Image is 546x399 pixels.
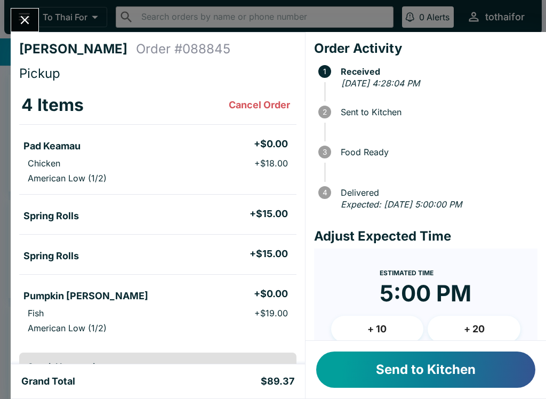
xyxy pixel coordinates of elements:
p: American Low (1/2) [28,323,107,333]
p: + $18.00 [254,158,288,169]
text: 1 [323,67,326,76]
em: [DATE] 4:28:04 PM [341,78,420,89]
span: Pickup [19,66,60,81]
h5: Spring Rolls [23,210,79,222]
h3: 4 Items [21,94,84,116]
h5: + $15.00 [250,208,288,220]
h5: Pad Keamau [23,140,81,153]
h5: + $0.00 [254,138,288,150]
h5: Spring Rolls [23,250,79,262]
button: + 10 [331,316,424,342]
span: Received [335,67,537,76]
button: + 20 [428,316,520,342]
h4: Order # 088845 [136,41,230,57]
h4: [PERSON_NAME] [19,41,136,57]
button: Cancel Order [224,94,294,116]
button: Close [11,9,38,31]
span: Sent to Kitchen [335,107,537,117]
text: 3 [323,148,327,156]
h5: Grand Total [21,375,75,388]
em: Expected: [DATE] 5:00:00 PM [341,199,462,210]
h5: Pumpkin [PERSON_NAME] [23,290,148,302]
text: 2 [323,108,327,116]
span: Food Ready [335,147,537,157]
p: American Low (1/2) [28,173,107,183]
p: Chicken [28,158,60,169]
time: 5:00 PM [380,280,471,307]
p: Fish [28,308,44,318]
table: orders table [19,86,296,344]
text: 4 [322,188,327,197]
button: Send to Kitchen [316,352,535,388]
span: Delivered [335,188,537,197]
h6: Special Instructions [28,361,288,372]
h4: Order Activity [314,41,537,57]
h5: + $15.00 [250,248,288,260]
p: + $19.00 [254,308,288,318]
h5: + $0.00 [254,288,288,300]
span: Estimated Time [380,269,433,277]
h4: Adjust Expected Time [314,228,537,244]
h5: $89.37 [261,375,294,388]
